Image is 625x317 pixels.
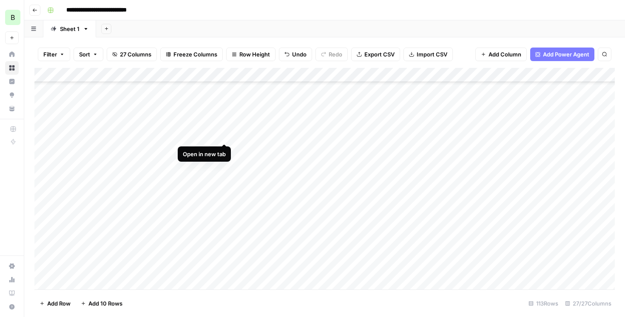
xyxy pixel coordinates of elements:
button: Add Column [475,48,527,61]
button: 27 Columns [107,48,157,61]
button: Add 10 Rows [76,297,128,310]
span: Row Height [239,50,270,59]
button: Freeze Columns [160,48,223,61]
button: Export CSV [351,48,400,61]
a: Sheet 1 [43,20,96,37]
span: Import CSV [417,50,447,59]
button: Sort [74,48,103,61]
button: Add Power Agent [530,48,594,61]
div: 113 Rows [525,297,562,310]
button: Import CSV [403,48,453,61]
button: Workspace: Blindspot [5,7,19,28]
span: Add 10 Rows [88,299,122,308]
a: Your Data [5,102,19,115]
span: Export CSV [364,50,395,59]
a: Learning Hub [5,286,19,300]
span: Sort [79,50,90,59]
div: Sheet 1 [60,25,80,33]
span: B [11,12,15,22]
button: Redo [315,48,348,61]
button: Row Height [226,48,276,61]
a: Insights [5,75,19,88]
span: 27 Columns [120,50,151,59]
button: Filter [38,48,70,61]
button: Undo [279,48,312,61]
span: Add Column [489,50,521,59]
span: Filter [43,50,57,59]
a: Opportunities [5,88,19,102]
span: Undo [292,50,307,59]
a: Browse [5,61,19,75]
div: 27/27 Columns [562,297,615,310]
a: Settings [5,259,19,273]
a: Usage [5,273,19,286]
div: Open in new tab [183,150,226,158]
a: Home [5,48,19,61]
button: Add Row [34,297,76,310]
span: Add Row [47,299,71,308]
span: Redo [329,50,342,59]
span: Add Power Agent [543,50,589,59]
span: Freeze Columns [173,50,217,59]
button: Help + Support [5,300,19,314]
